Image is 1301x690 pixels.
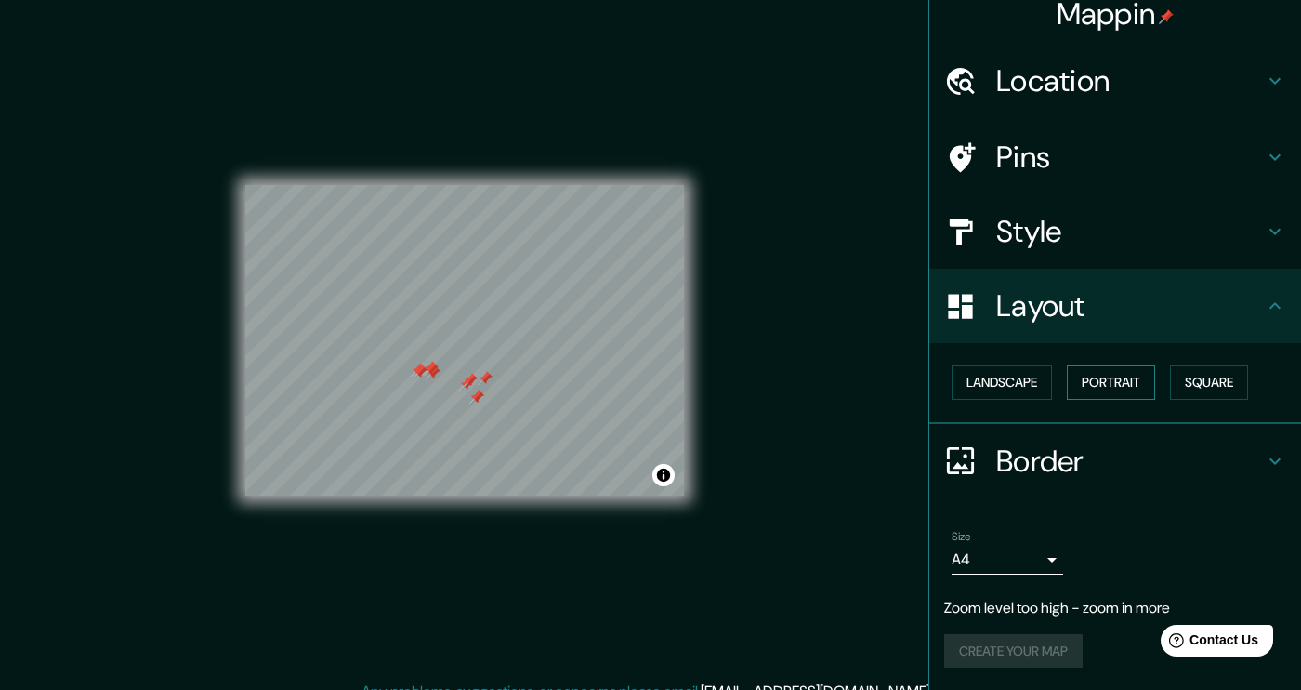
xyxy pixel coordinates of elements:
[952,528,971,544] label: Size
[929,269,1301,343] div: Layout
[1136,617,1281,670] iframe: Help widget launcher
[929,194,1301,269] div: Style
[944,597,1286,619] p: Zoom level too high - zoom in more
[952,545,1063,575] div: A4
[929,424,1301,498] div: Border
[996,62,1264,100] h4: Location
[245,185,684,496] canvas: Map
[996,443,1264,480] h4: Border
[1159,9,1174,24] img: pin-icon.png
[929,120,1301,194] div: Pins
[652,464,675,486] button: Toggle attribution
[996,139,1264,176] h4: Pins
[1067,365,1155,400] button: Portrait
[996,213,1264,250] h4: Style
[996,287,1264,325] h4: Layout
[929,44,1301,118] div: Location
[952,365,1052,400] button: Landscape
[1170,365,1248,400] button: Square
